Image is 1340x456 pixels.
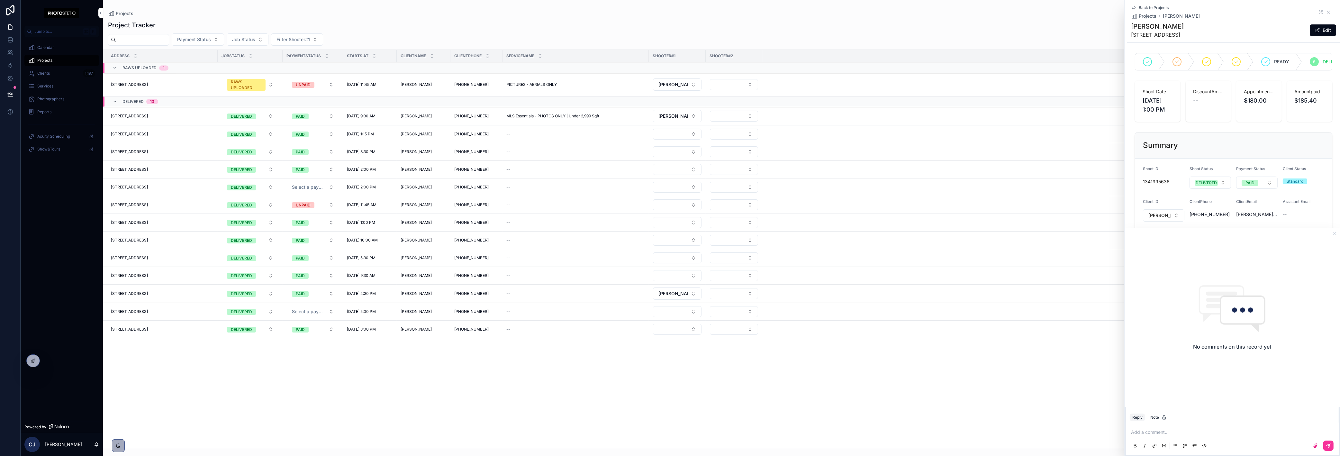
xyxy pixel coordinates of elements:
[286,234,339,246] a: Select Button
[762,238,1332,243] span: $400.00
[286,199,339,211] a: Select Button
[1295,88,1325,95] span: Amountpaid
[347,202,376,207] span: [DATE] 11:45 AM
[710,199,758,210] button: Select Button
[37,71,50,76] span: Clients
[653,199,702,211] a: Select Button
[347,114,376,119] span: [DATE] 9:30 AM
[222,164,278,175] button: Select Button
[21,37,103,163] div: scrollable content
[454,82,499,87] a: [PHONE_NUMBER]
[710,270,758,281] a: Select Button
[1143,209,1184,222] button: Select Button
[347,220,375,225] span: [DATE] 1:00 PM
[296,273,305,279] div: PAID
[347,185,376,190] span: [DATE] 2:00 PM
[1190,211,1230,218] a: [PHONE_NUMBER]
[710,111,758,122] button: Select Button
[1310,24,1336,36] button: Edit
[653,287,702,300] a: Select Button
[24,106,99,118] a: Reports
[111,238,214,243] a: [STREET_ADDRESS]
[286,128,339,140] a: Select Button
[286,163,339,176] a: Select Button
[506,132,645,137] a: --
[710,270,758,281] button: Select Button
[111,273,214,278] a: [STREET_ADDRESS]
[1163,13,1200,19] a: [PERSON_NAME]
[401,202,432,207] span: [PERSON_NAME]
[653,146,702,157] button: Select Button
[401,238,447,243] a: [PERSON_NAME]
[653,164,702,175] button: Select Button
[222,199,279,211] a: Select Button
[658,113,688,119] span: [PERSON_NAME]
[222,287,279,300] a: Select Button
[454,167,489,172] a: [PHONE_NUMBER]
[401,114,432,119] span: [PERSON_NAME]
[653,181,702,193] a: Select Button
[122,99,144,104] span: DELIVERED
[347,238,393,243] a: [DATE] 10:00 AM
[231,79,262,91] div: RAWS UPLOADED
[653,234,702,246] a: Select Button
[347,149,393,154] a: [DATE] 3:30 PM
[401,273,432,278] span: [PERSON_NAME]
[286,287,339,300] a: Select Button
[762,132,1332,137] span: $180.00
[762,114,1332,119] span: $199.00
[122,66,157,71] span: RAWS UPLOADED
[762,202,1332,207] a: $0.00
[286,146,339,158] a: Select Button
[111,202,148,207] span: [STREET_ADDRESS]
[762,273,1332,278] a: $225.00
[454,273,499,278] a: [PHONE_NUMBER]
[506,255,645,260] a: --
[111,167,148,172] span: [STREET_ADDRESS]
[401,149,447,154] a: [PERSON_NAME]
[710,164,758,175] a: Select Button
[401,114,447,119] a: [PERSON_NAME]
[401,185,432,190] span: [PERSON_NAME]
[292,184,326,190] span: Select a paymentstatus
[111,132,148,137] span: [STREET_ADDRESS]
[653,270,702,281] a: Select Button
[506,185,510,190] span: --
[653,252,702,263] button: Select Button
[347,114,393,119] a: [DATE] 9:30 AM
[222,181,278,193] button: Select Button
[231,149,252,155] div: DELIVERED
[287,270,339,281] button: Select Button
[1244,88,1274,95] span: Appointmentprice
[506,167,645,172] a: --
[347,220,393,225] a: [DATE] 1:00 PM
[287,181,339,193] button: Select Button
[111,82,148,87] span: [STREET_ADDRESS]
[401,82,447,87] a: [PERSON_NAME]
[222,146,279,158] a: Select Button
[347,149,376,154] span: [DATE] 3:30 PM
[401,82,432,87] span: [PERSON_NAME]
[44,8,79,18] img: App logo
[710,146,758,157] button: Select Button
[24,26,99,37] button: Jump to...K
[286,110,339,122] a: Select Button
[506,185,645,190] a: --
[454,202,489,207] a: [PHONE_NUMBER]
[231,114,252,119] div: DELIVERED
[710,164,758,175] button: Select Button
[172,33,224,46] button: Select Button
[454,255,489,260] a: [PHONE_NUMBER]
[653,78,702,91] button: Select Button
[1196,180,1217,186] div: DELIVERED
[296,114,305,119] div: PAID
[231,238,252,243] div: DELIVERED
[506,238,510,243] span: --
[347,167,393,172] a: [DATE] 2:00 PM
[762,149,1332,154] span: $180.00
[222,181,279,193] a: Select Button
[276,36,310,43] span: Filter Shooter#1
[762,82,1332,87] span: $180.00
[710,181,758,193] a: Select Button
